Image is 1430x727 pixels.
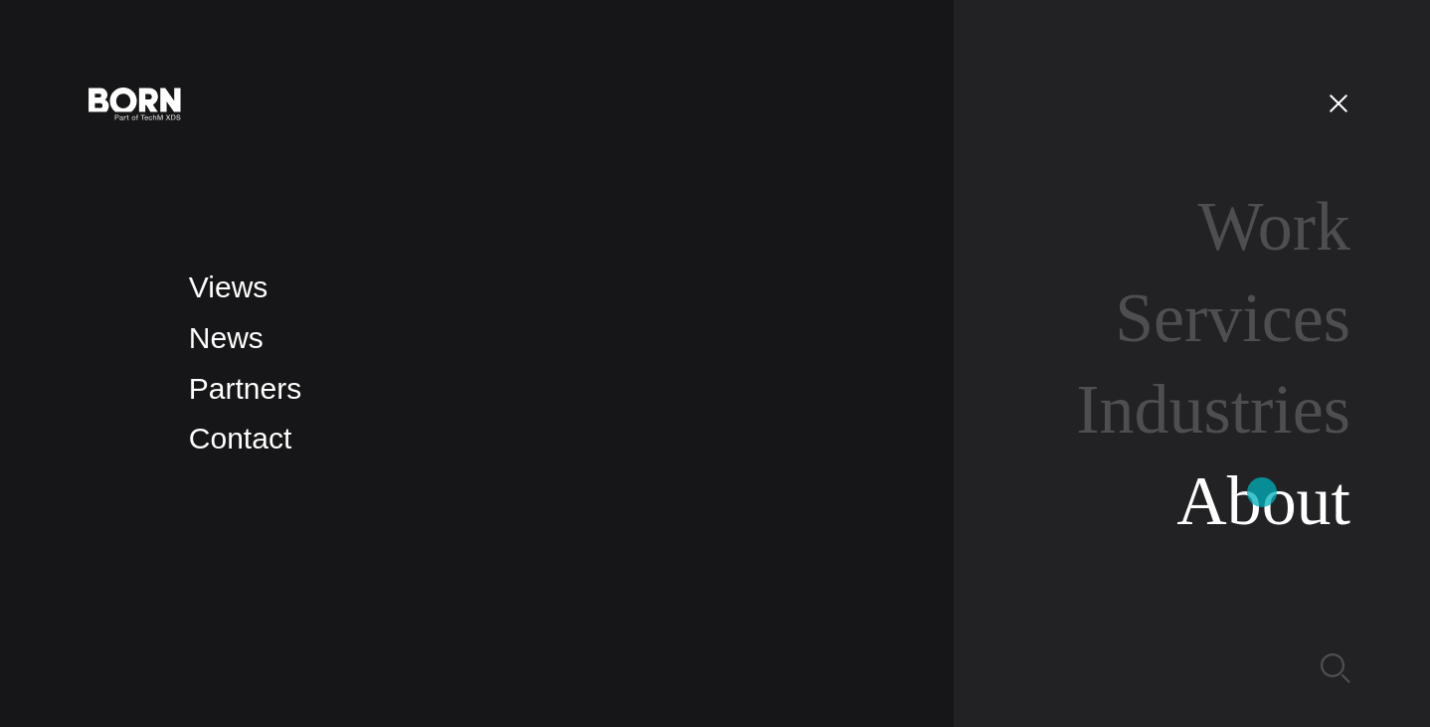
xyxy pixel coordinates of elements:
[189,372,301,405] a: Partners
[1176,462,1350,539] a: About
[1321,653,1350,683] img: Search
[189,321,264,354] a: News
[189,271,268,303] a: Views
[1315,82,1362,123] button: Open
[1076,371,1350,448] a: Industries
[1197,188,1350,265] a: Work
[189,422,291,454] a: Contact
[1115,279,1350,356] a: Services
